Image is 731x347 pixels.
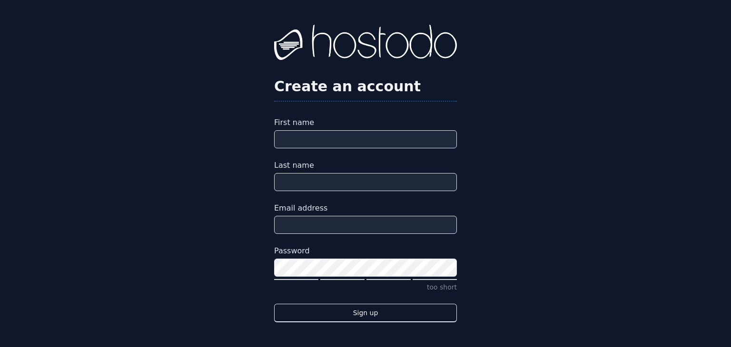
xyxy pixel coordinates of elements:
label: Email address [274,202,457,214]
p: too short [274,282,457,292]
label: Password [274,245,457,257]
button: Sign up [274,304,457,322]
img: Hostodo [274,25,457,63]
label: Last name [274,160,457,171]
h2: Create an account [274,78,457,95]
label: First name [274,117,457,128]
